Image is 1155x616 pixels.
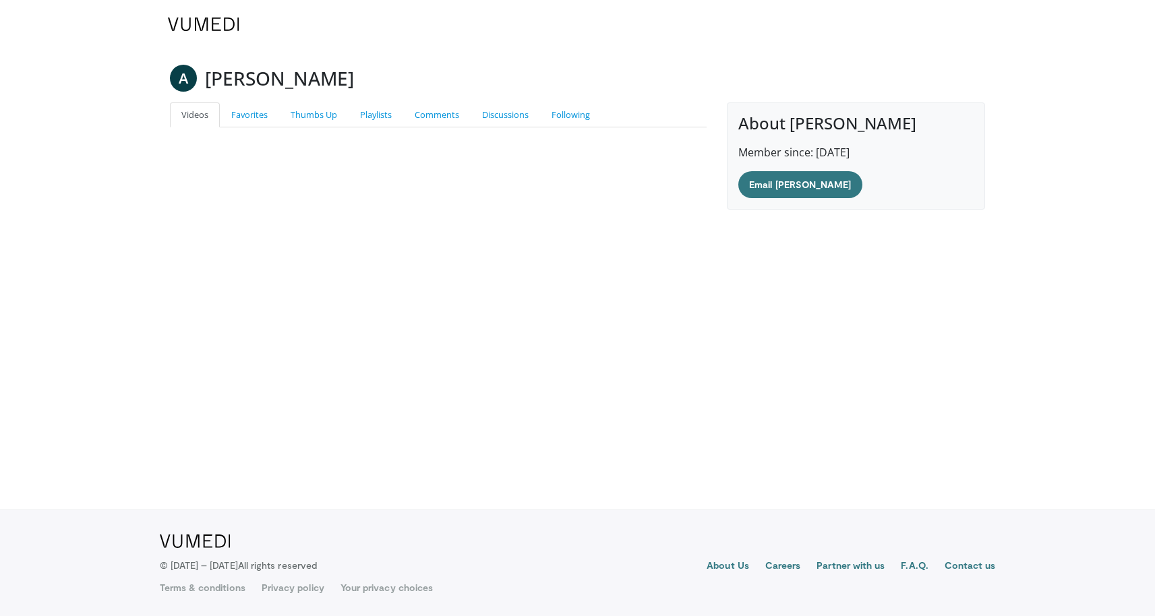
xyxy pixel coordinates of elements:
[403,102,471,127] a: Comments
[160,559,318,572] p: © [DATE] – [DATE]
[945,559,996,575] a: Contact us
[205,65,354,92] h3: [PERSON_NAME]
[738,144,974,160] p: Member since: [DATE]
[540,102,601,127] a: Following
[170,102,220,127] a: Videos
[707,559,749,575] a: About Us
[160,534,231,548] img: VuMedi Logo
[765,559,801,575] a: Careers
[238,559,317,571] span: All rights reserved
[340,581,433,594] a: Your privacy choices
[349,102,403,127] a: Playlists
[738,171,862,198] a: Email [PERSON_NAME]
[738,114,974,133] h4: About [PERSON_NAME]
[168,18,239,31] img: VuMedi Logo
[170,65,197,92] a: A
[817,559,885,575] a: Partner with us
[220,102,279,127] a: Favorites
[160,581,245,594] a: Terms & conditions
[901,559,928,575] a: F.A.Q.
[471,102,540,127] a: Discussions
[262,581,324,594] a: Privacy policy
[279,102,349,127] a: Thumbs Up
